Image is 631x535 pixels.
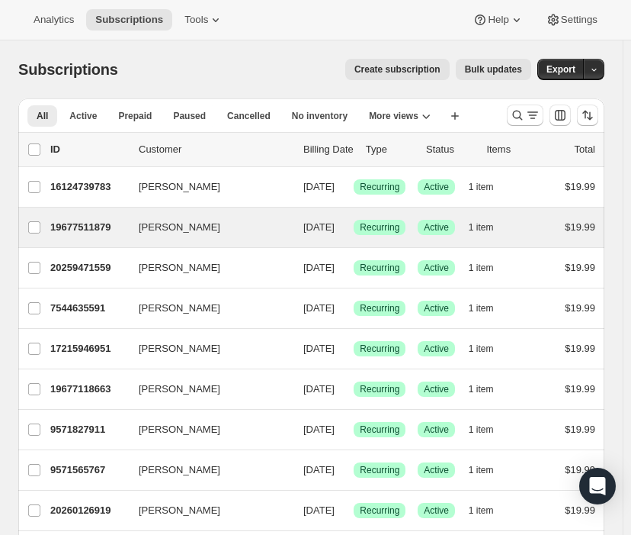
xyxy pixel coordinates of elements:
button: [PERSON_NAME] [130,175,282,199]
div: 16124739783[PERSON_NAME][DATE]SuccessRecurringSuccessActive1 item$19.99 [50,176,595,198]
span: Active [424,383,449,395]
button: [PERSON_NAME] [130,377,282,401]
button: [PERSON_NAME] [130,256,282,280]
span: [DATE] [303,464,335,475]
p: 16124739783 [50,179,127,195]
div: 17215946951[PERSON_NAME][DATE]SuccessRecurringSuccessActive1 item$19.99 [50,338,595,359]
button: Create new view [443,105,467,127]
span: [PERSON_NAME] [139,220,220,235]
span: 1 item [469,181,494,193]
div: 20260126919[PERSON_NAME][DATE]SuccessRecurringSuccessActive1 item$19.99 [50,500,595,521]
span: [DATE] [303,302,335,314]
div: 9571565767[PERSON_NAME][DATE]SuccessRecurringSuccessActive1 item$19.99 [50,459,595,481]
span: [PERSON_NAME] [139,382,220,397]
p: ID [50,142,127,157]
div: IDCustomerBilling DateTypeStatusItemsTotal [50,142,595,157]
span: [DATE] [303,181,335,192]
span: Active [424,504,449,517]
span: $19.99 [565,383,595,395]
span: Active [424,424,449,436]
span: [DATE] [303,221,335,233]
span: [PERSON_NAME] [139,341,220,356]
div: Open Intercom Messenger [579,468,616,504]
span: 1 item [469,343,494,355]
button: [PERSON_NAME] [130,296,282,321]
span: Prepaid [118,110,152,122]
span: $19.99 [565,181,595,192]
span: Active [424,464,449,476]
span: Recurring [360,383,399,395]
button: More views [360,105,440,127]
span: Active [424,181,449,193]
p: 19677118663 [50,382,127,397]
p: Customer [139,142,291,157]
span: Recurring [360,181,399,193]
span: Recurring [360,464,399,476]
button: Sort the results [577,105,598,126]
button: 1 item [469,419,511,440]
button: [PERSON_NAME] [130,417,282,442]
span: Active [424,221,449,234]
span: 1 item [469,262,494,274]
span: Export [546,63,575,76]
span: [PERSON_NAME] [139,301,220,316]
span: More views [369,110,418,122]
p: 7544635591 [50,301,127,316]
span: Subscriptions [18,61,118,78]
button: [PERSON_NAME] [130,215,282,240]
span: Recurring [360,504,399,517]
button: Settings [537,9,607,31]
span: Analytics [34,14,74,26]
button: Bulk updates [456,59,531,80]
p: 20259471559 [50,260,127,276]
p: Billing Date [303,142,354,157]
span: [PERSON_NAME] [139,179,220,195]
button: Analytics [24,9,83,31]
button: Subscriptions [86,9,172,31]
button: 1 item [469,257,511,279]
span: 1 item [469,302,494,314]
span: 1 item [469,221,494,234]
button: [PERSON_NAME] [130,498,282,523]
button: 1 item [469,176,511,198]
span: Paused [173,110,206,122]
span: Recurring [360,221,399,234]
div: 7544635591[PERSON_NAME][DATE]SuccessRecurringSuccessActive1 item$19.99 [50,298,595,319]
span: 1 item [469,504,494,517]
button: [PERSON_NAME] [130,337,282,361]
span: Active [424,343,449,355]
span: [DATE] [303,504,335,516]
span: [PERSON_NAME] [139,422,220,437]
span: $19.99 [565,464,595,475]
span: [DATE] [303,383,335,395]
span: [PERSON_NAME] [139,462,220,478]
button: 1 item [469,298,511,319]
span: 1 item [469,424,494,436]
span: Cancelled [227,110,271,122]
span: No inventory [292,110,348,122]
span: [DATE] [303,262,335,273]
button: Tools [175,9,232,31]
span: Recurring [360,424,399,436]
span: Recurring [360,302,399,314]
span: $19.99 [565,221,595,233]
p: 20260126919 [50,503,127,518]
div: 19677118663[PERSON_NAME][DATE]SuccessRecurringSuccessActive1 item$19.99 [50,379,595,400]
span: 1 item [469,464,494,476]
p: 17215946951 [50,341,127,356]
button: 1 item [469,500,511,521]
span: Subscriptions [95,14,163,26]
button: 1 item [469,379,511,400]
button: Export [537,59,585,80]
span: $19.99 [565,302,595,314]
p: 9571565767 [50,462,127,478]
button: Create subscription [345,59,450,80]
button: Help [463,9,533,31]
span: [DATE] [303,343,335,354]
button: 1 item [469,217,511,238]
p: Total [575,142,595,157]
span: Help [488,14,508,26]
p: Status [426,142,474,157]
span: Active [69,110,97,122]
button: [PERSON_NAME] [130,458,282,482]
